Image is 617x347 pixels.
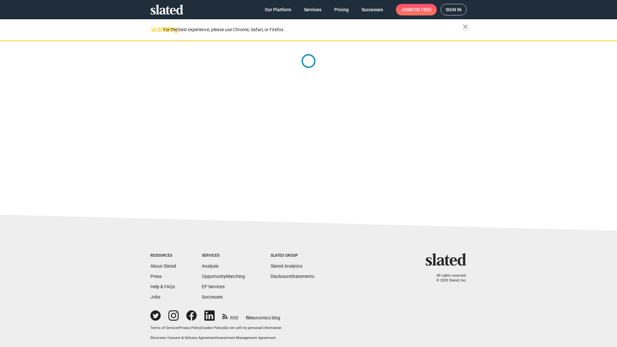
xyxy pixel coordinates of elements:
[461,23,469,31] mat-icon: close
[163,25,463,34] div: For the best experience, please use Chrome, Safari, or Firefox.
[260,4,296,15] a: Our Platform
[246,310,280,321] a: filmonomics blog
[246,315,254,320] span: film
[150,284,175,289] a: Help & FAQs
[224,326,282,331] button: Do not sell my personal information
[150,274,162,279] a: Press
[446,4,461,15] span: Sign in
[356,4,388,15] a: Successes
[362,4,383,15] span: Successes
[216,336,217,340] span: |
[202,294,223,299] a: Successes
[150,263,176,269] a: About Slated
[401,4,432,15] span: Join
[271,274,314,279] a: DisclosureStatements
[411,4,432,15] span: for free
[222,311,238,321] a: RSS
[430,273,467,283] p: All rights reserved. © 2025 Slated, Inc.
[441,4,467,15] a: Sign in
[202,253,245,258] div: Services
[396,4,437,15] a: Joinfor free
[304,4,321,15] span: Services
[334,4,349,15] span: Pricing
[150,253,176,258] div: Resources
[202,326,223,330] a: Cookie Policy
[150,326,178,330] a: Terms of Service
[329,4,354,15] a: Pricing
[179,326,201,330] a: Privacy Policy
[223,326,224,330] span: |
[217,336,276,340] a: Investment Management Agreement
[271,253,314,258] div: Slated Group
[299,4,326,15] a: Services
[151,25,159,33] mat-icon: warning
[150,294,160,299] a: Jobs
[202,274,245,279] a: OpportunityMatching
[202,263,219,269] a: Analysis
[150,336,216,340] a: Electronic Consent & Delivery Agreement
[201,326,202,330] span: |
[178,326,179,330] span: |
[271,263,302,269] a: Slated Analytics
[202,284,225,289] a: EP Services
[265,4,291,15] span: Our Platform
